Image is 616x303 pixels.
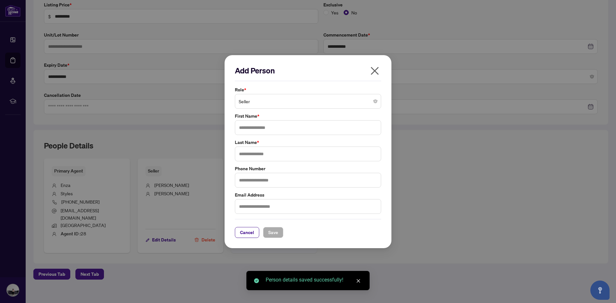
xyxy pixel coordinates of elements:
button: Save [263,227,283,238]
a: Close [355,277,362,284]
span: Cancel [240,227,254,237]
label: Email Address [235,191,381,198]
h2: Add Person [235,65,381,76]
span: close [370,66,380,76]
label: First Name [235,113,381,120]
label: Phone Number [235,165,381,172]
div: Person details saved successfully! [266,276,362,284]
label: Role [235,86,381,93]
button: Cancel [235,227,259,238]
span: close-circle [373,99,377,103]
span: close [356,279,361,283]
label: Last Name [235,139,381,146]
span: check-circle [254,278,259,283]
button: Open asap [590,281,610,300]
span: Seller [239,95,377,107]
